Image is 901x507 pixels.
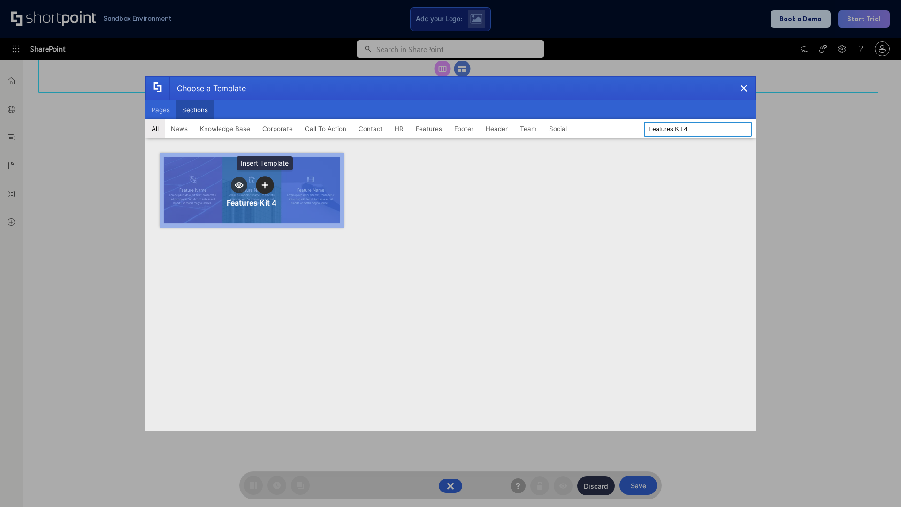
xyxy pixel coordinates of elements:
div: Features Kit 4 [227,198,277,207]
button: Knowledge Base [194,119,256,138]
button: Header [480,119,514,138]
button: Call To Action [299,119,352,138]
button: Footer [448,119,480,138]
button: News [165,119,194,138]
button: Features [410,119,448,138]
div: Choose a Template [169,77,246,100]
iframe: Chat Widget [854,462,901,507]
button: Corporate [256,119,299,138]
button: Social [543,119,573,138]
button: All [145,119,165,138]
button: Team [514,119,543,138]
button: Contact [352,119,389,138]
button: Sections [176,100,214,119]
button: Pages [145,100,176,119]
div: template selector [145,76,756,431]
input: Search [644,122,752,137]
button: HR [389,119,410,138]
